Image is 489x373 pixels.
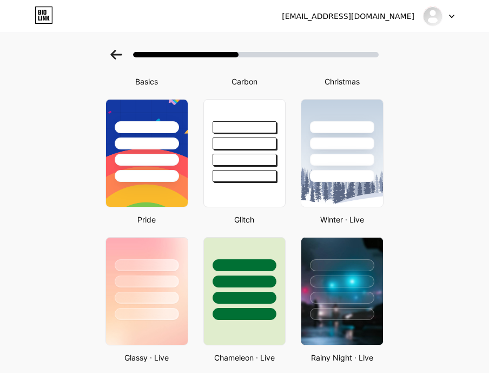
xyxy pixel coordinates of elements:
div: Basics [102,76,191,87]
div: Rainy Night · Live [298,352,387,363]
div: Winter · Live [298,214,387,225]
div: Glassy · Live [102,352,191,363]
div: Chameleon · Live [200,352,289,363]
div: Pride [102,214,191,225]
div: Christmas [298,76,387,87]
div: Glitch [200,214,289,225]
div: Carbon [200,76,289,87]
img: kingsrd [422,6,443,27]
div: [EMAIL_ADDRESS][DOMAIN_NAME] [282,11,414,22]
